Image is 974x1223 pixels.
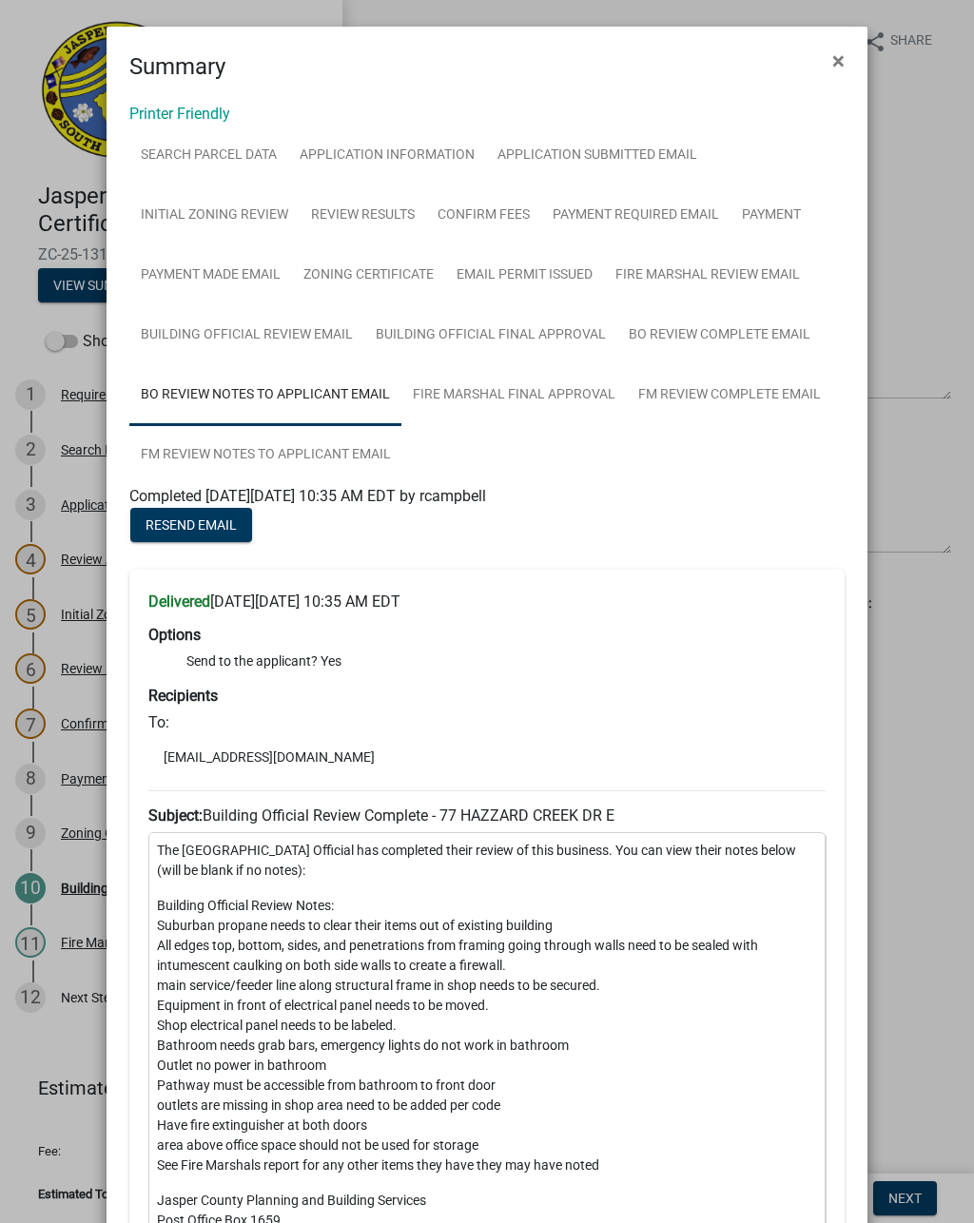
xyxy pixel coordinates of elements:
[157,841,817,881] p: The [GEOGRAPHIC_DATA] Official has completed their review of this business. You can view their no...
[401,365,627,426] a: Fire Marshal Final Approval
[130,508,252,542] button: Resend Email
[300,185,426,246] a: Review Results
[148,806,826,825] h6: Building Official Review Complete - 77 HAZZARD CREEK DR E
[129,245,292,306] a: Payment Made Email
[617,305,822,366] a: BO Review Complete Email
[129,365,401,426] a: BO Review Notes to Applicant Email
[186,651,826,671] li: Send to the applicant? Yes
[627,365,832,426] a: FM Review Complete Email
[148,713,826,731] h6: To:
[541,185,730,246] a: Payment Required Email
[129,425,402,486] a: FM Review Notes to Applicant Email
[148,592,826,611] h6: [DATE][DATE] 10:35 AM EDT
[817,34,860,87] button: Close
[148,806,203,825] strong: Subject:
[292,245,445,306] a: Zoning Certificate
[148,687,218,705] strong: Recipients
[129,105,230,123] a: Printer Friendly
[129,49,225,84] h4: Summary
[129,126,288,186] a: Search Parcel Data
[129,487,486,505] span: Completed [DATE][DATE] 10:35 AM EDT by rcampbell
[129,185,300,246] a: Initial Zoning Review
[445,245,604,306] a: Email Permit Issued
[486,126,709,186] a: Application Submitted Email
[604,245,811,306] a: Fire Marshal Review Email
[730,185,812,246] a: Payment
[146,517,237,533] span: Resend Email
[148,743,826,771] li: [EMAIL_ADDRESS][DOMAIN_NAME]
[364,305,617,366] a: Building Official Final Approval
[148,626,201,644] strong: Options
[157,896,817,1175] p: Building Official Review Notes: Suburban propane needs to clear their items out of existing build...
[426,185,541,246] a: Confirm Fees
[288,126,486,186] a: Application Information
[832,48,845,74] span: ×
[148,592,210,611] strong: Delivered
[129,305,364,366] a: Building Official Review Email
